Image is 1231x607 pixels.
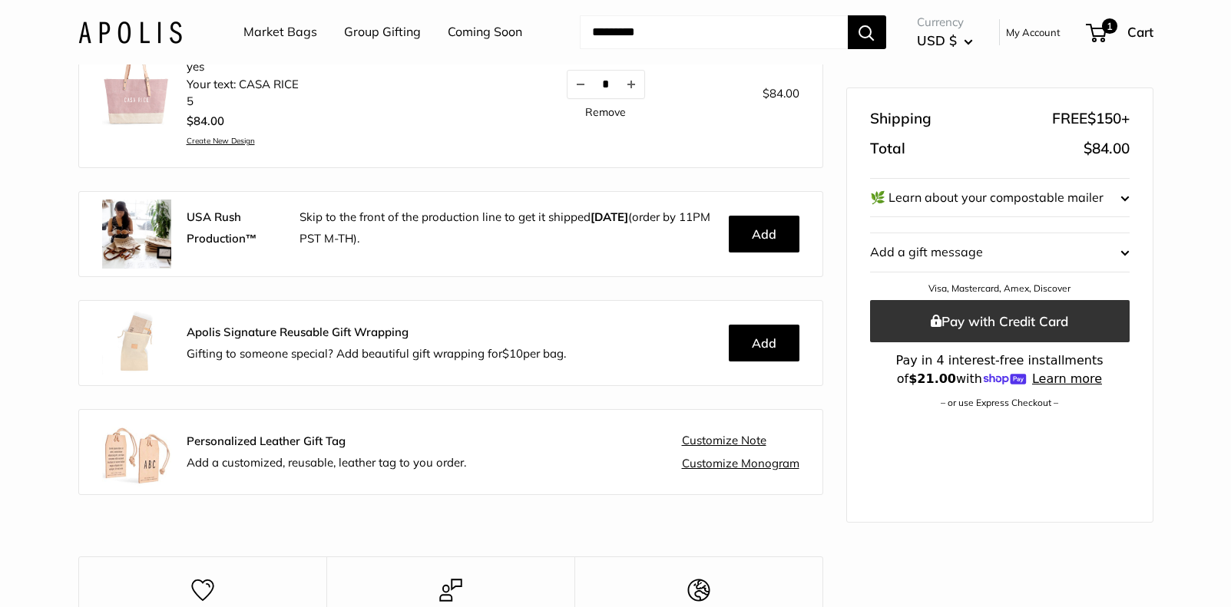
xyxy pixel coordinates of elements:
[78,21,182,43] img: Apolis
[1087,20,1153,45] a: 1 Cart
[1087,109,1121,127] span: $150
[682,434,766,447] a: Customize Note
[928,283,1071,295] a: Visa, Mastercard, Amex, Discover
[618,71,644,98] button: Increase quantity by 1
[299,206,717,249] p: Skip to the front of the production line to get it shipped (order by 11PM PST M-TH).
[870,300,1130,342] button: Pay with Credit Card
[187,455,466,470] span: Add a customized, reusable, leather tag to you order.
[187,209,257,246] strong: USA Rush Production™
[848,15,886,49] button: Search
[187,346,566,361] span: Gifting to someone special? Add beautiful gift wrapping for per bag.
[344,21,421,44] a: Group Gifting
[870,434,1130,468] iframe: PayPal-paypal
[729,325,799,361] button: Add
[917,32,957,48] span: USD $
[1006,23,1061,41] a: My Account
[941,397,1058,408] a: – or use Express Checkout –
[187,136,347,146] a: Create New Design
[763,86,799,101] span: $84.00
[1127,24,1153,40] span: Cart
[502,346,523,361] span: $10
[1052,105,1130,133] span: FREE +
[102,308,171,378] img: Apolis_GiftWrapping_5_90x_2x.jpg
[243,21,317,44] a: Market Bags
[682,457,799,470] a: Customize Monogram
[448,21,522,44] a: Coming Soon
[102,200,171,269] img: rush.jpg
[591,209,628,224] b: [DATE]
[187,76,347,94] li: Your text: CASA RICE
[870,179,1130,217] button: 🌿 Learn about your compostable mailer
[917,12,973,33] span: Currency
[870,234,1130,272] button: Add a gift message
[1101,18,1117,34] span: 1
[187,114,224,128] span: $84.00
[187,93,347,111] li: 5
[870,105,932,133] span: Shipping
[580,15,848,49] input: Search...
[187,325,409,339] strong: Apolis Signature Reusable Gift Wrapping
[568,71,594,98] button: Decrease quantity by 1
[585,107,626,117] a: Remove
[917,28,973,53] button: USD $
[187,434,346,448] strong: Personalized Leather Gift Tag
[594,78,618,91] input: Quantity
[729,216,799,252] button: Add
[187,58,347,76] li: yes
[870,135,905,163] span: Total
[1084,139,1130,157] span: $84.00
[102,417,171,487] img: Apolis_Leather-Gift-Tag_Group_180x.jpg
